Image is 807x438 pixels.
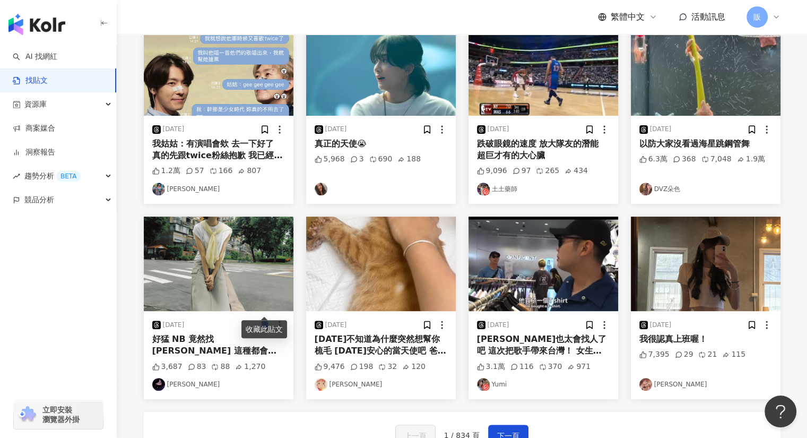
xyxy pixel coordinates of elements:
div: 265 [536,166,559,176]
div: 7,395 [639,349,670,360]
img: KOL Avatar [639,378,652,391]
a: KOL Avatar [315,183,447,195]
img: post-image [144,21,293,116]
div: 370 [539,362,562,372]
a: KOL Avatar[PERSON_NAME] [315,378,447,391]
a: 商案媒合 [13,123,55,134]
div: 166 [210,166,233,176]
a: KOL Avatar[PERSON_NAME] [152,183,285,195]
span: 繁體中文 [611,11,645,23]
img: chrome extension [17,406,38,423]
div: 3,687 [152,362,183,372]
div: 以防大家沒看過海星跳鋼管舞 [639,138,772,150]
a: KOL AvatarDVZ朵色 [639,183,772,195]
div: 6.3萬 [639,154,667,165]
div: 434 [565,166,588,176]
div: BETA [56,171,81,182]
div: 188 [397,154,421,165]
div: 368 [673,154,696,165]
div: 21 [698,349,717,360]
img: KOL Avatar [315,378,327,391]
div: [DATE] [163,125,185,134]
div: 9,476 [315,362,345,372]
img: KOL Avatar [152,183,165,195]
div: [DATE] [163,321,185,330]
img: post-image [144,217,293,311]
div: 1.9萬 [737,154,765,165]
div: 690 [369,154,393,165]
iframe: Help Scout Beacon - Open [765,396,796,427]
a: 洞察報告 [13,147,55,158]
a: searchAI 找網紅 [13,51,57,62]
img: KOL Avatar [152,378,165,391]
div: [DATE] [325,125,347,134]
img: KOL Avatar [315,183,327,195]
img: KOL Avatar [477,183,490,195]
img: KOL Avatar [639,183,652,195]
div: 3 [350,154,364,165]
a: 找貼文 [13,75,48,86]
a: KOL Avatar[PERSON_NAME] [152,378,285,391]
span: 趨勢分析 [24,164,81,188]
div: 120 [402,362,426,372]
div: 198 [350,362,374,372]
div: 7,048 [701,154,732,165]
div: [PERSON_NAME]也太會找人了吧 這次把歌手帶來台灣！ 女生拍起來有不一樣的感覺 一直shopping超可愛😂 而且這段有夠誇張 就這麼剛好店家在放[PERSON_NAME]的歌！這集好... [477,333,610,357]
div: 1.2萬 [152,166,180,176]
img: logo [8,14,65,35]
img: post-image [306,21,456,116]
span: 資源庫 [24,92,47,116]
div: 971 [567,362,591,372]
img: KOL Avatar [477,378,490,391]
div: 真正的天使😭 [315,138,447,150]
div: [DATE] [488,321,509,330]
div: [DATE] [650,321,672,330]
div: 88 [211,362,230,372]
span: rise [13,173,20,180]
div: 807 [238,166,261,176]
span: 販 [753,11,761,23]
div: 97 [513,166,531,176]
div: 收藏此貼文 [241,320,287,338]
div: 83 [188,362,206,372]
div: [DATE] [488,125,509,134]
a: KOL Avatar土土藥師 [477,183,610,195]
img: post-image [631,217,780,311]
div: 115 [722,349,745,360]
div: 跌破眼鏡的速度 放大隊友的潛能 超巨才有的大心臟 [477,138,610,162]
div: 116 [510,362,534,372]
a: KOL Avatar[PERSON_NAME] [639,378,772,391]
span: 活動訊息 [691,12,725,22]
div: [DATE] [650,125,672,134]
div: 32 [378,362,397,372]
div: 3.1萬 [477,362,505,372]
div: 1,270 [235,362,265,372]
img: post-image [468,217,618,311]
img: post-image [306,217,456,311]
div: 我姑姑：有演唱會欸 去一下好了 真的先跟twice粉絲抱歉 我已經阻止他浪費一個位子ㄌ [152,138,285,162]
div: 好猛 NB 竟然找[PERSON_NAME] 這種都會女子、City pop的[PERSON_NAME]穿搭真的好看 搭起來整個滿滿的知性、優雅感超有氣質…整個超暈 好奇男生也會喜歡自己的女友這... [152,333,285,357]
div: 5,968 [315,154,345,165]
div: 29 [675,349,693,360]
div: [DATE] [325,321,347,330]
div: [DATE]不知道為什麼突然想幫你梳毛 [DATE]安心的當天使吧 爸爸媽媽都愛你 [315,333,447,357]
a: KOL AvatarYumi [477,378,610,391]
a: chrome extension立即安裝 瀏覽器外掛 [14,400,103,429]
div: 9,096 [477,166,507,176]
span: 競品分析 [24,188,54,212]
img: post-image [631,21,780,116]
div: 57 [186,166,204,176]
img: post-image [468,21,618,116]
span: 立即安裝 瀏覽器外掛 [42,405,80,424]
div: 我很認真上班喔！ [639,333,772,345]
